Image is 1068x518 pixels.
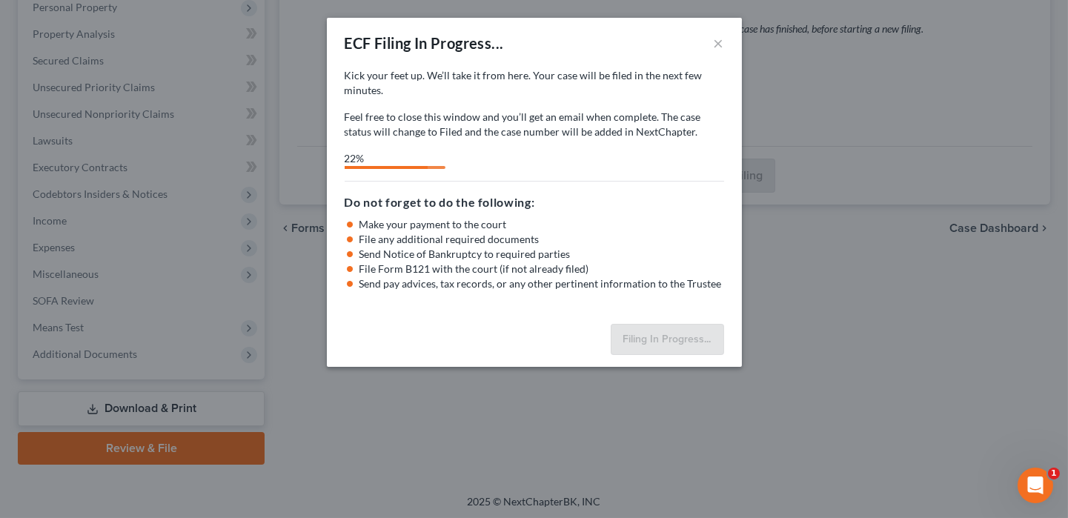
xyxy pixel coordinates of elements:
h5: Do not forget to do the following: [345,193,724,211]
p: Kick your feet up. We’ll take it from here. Your case will be filed in the next few minutes. [345,68,724,98]
div: 22% [345,151,428,166]
p: Feel free to close this window and you’ll get an email when complete. The case status will change... [345,110,724,139]
li: Send Notice of Bankruptcy to required parties [359,247,724,262]
li: File Form B121 with the court (if not already filed) [359,262,724,276]
li: Send pay advices, tax records, or any other pertinent information to the Trustee [359,276,724,291]
span: 1 [1048,468,1060,479]
li: Make your payment to the court [359,217,724,232]
button: Filing In Progress... [611,324,724,355]
li: File any additional required documents [359,232,724,247]
div: ECF Filing In Progress... [345,33,504,53]
iframe: Intercom live chat [1018,468,1053,503]
button: × [714,34,724,52]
